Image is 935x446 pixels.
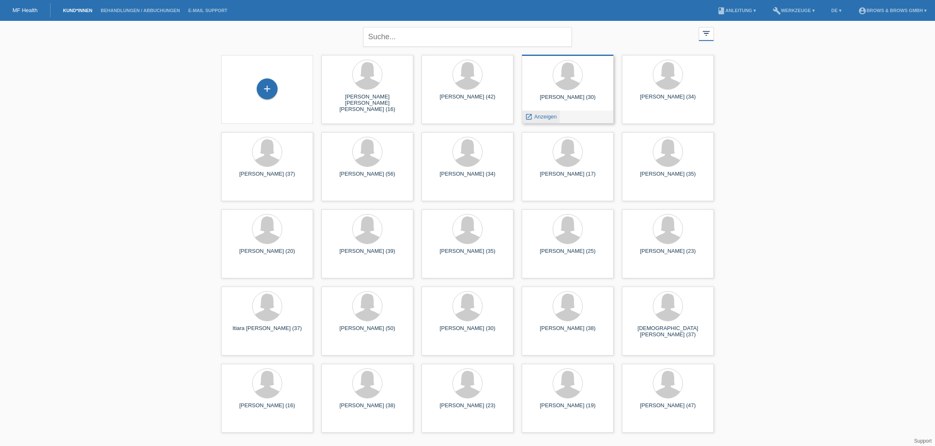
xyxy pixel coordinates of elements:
[854,8,931,13] a: account_circleBrows & Brows GmbH ▾
[363,27,572,47] input: Suche...
[858,7,867,15] i: account_circle
[629,171,707,184] div: [PERSON_NAME] (35)
[528,171,607,184] div: [PERSON_NAME] (17)
[702,29,711,38] i: filter_list
[328,171,407,184] div: [PERSON_NAME] (56)
[528,248,607,261] div: [PERSON_NAME] (25)
[629,93,707,107] div: [PERSON_NAME] (34)
[59,8,96,13] a: Kund*innen
[328,402,407,416] div: [PERSON_NAME] (38)
[629,402,707,416] div: [PERSON_NAME] (47)
[827,8,846,13] a: DE ▾
[528,325,607,338] div: [PERSON_NAME] (38)
[328,325,407,338] div: [PERSON_NAME] (50)
[768,8,819,13] a: buildWerkzeuge ▾
[428,93,507,107] div: [PERSON_NAME] (42)
[528,94,607,107] div: [PERSON_NAME] (30)
[328,93,407,108] div: [PERSON_NAME] [PERSON_NAME] [PERSON_NAME] (16)
[629,325,707,338] div: [DEMOGRAPHIC_DATA][PERSON_NAME] (37)
[96,8,184,13] a: Behandlungen / Abbuchungen
[525,113,557,120] a: launch Anzeigen
[525,113,533,121] i: launch
[228,402,306,416] div: [PERSON_NAME] (16)
[428,248,507,261] div: [PERSON_NAME] (35)
[257,82,277,96] div: Kund*in hinzufügen
[228,248,306,261] div: [PERSON_NAME] (20)
[428,325,507,338] div: [PERSON_NAME] (30)
[717,7,725,15] i: book
[428,402,507,416] div: [PERSON_NAME] (23)
[713,8,760,13] a: bookAnleitung ▾
[528,402,607,416] div: [PERSON_NAME] (19)
[629,248,707,261] div: [PERSON_NAME] (23)
[914,438,932,444] a: Support
[13,7,38,13] a: MF Health
[428,171,507,184] div: [PERSON_NAME] (34)
[328,248,407,261] div: [PERSON_NAME] (39)
[184,8,232,13] a: E-Mail Support
[228,325,306,338] div: Itiara [PERSON_NAME] (37)
[773,7,781,15] i: build
[534,113,557,120] span: Anzeigen
[228,171,306,184] div: [PERSON_NAME] (37)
